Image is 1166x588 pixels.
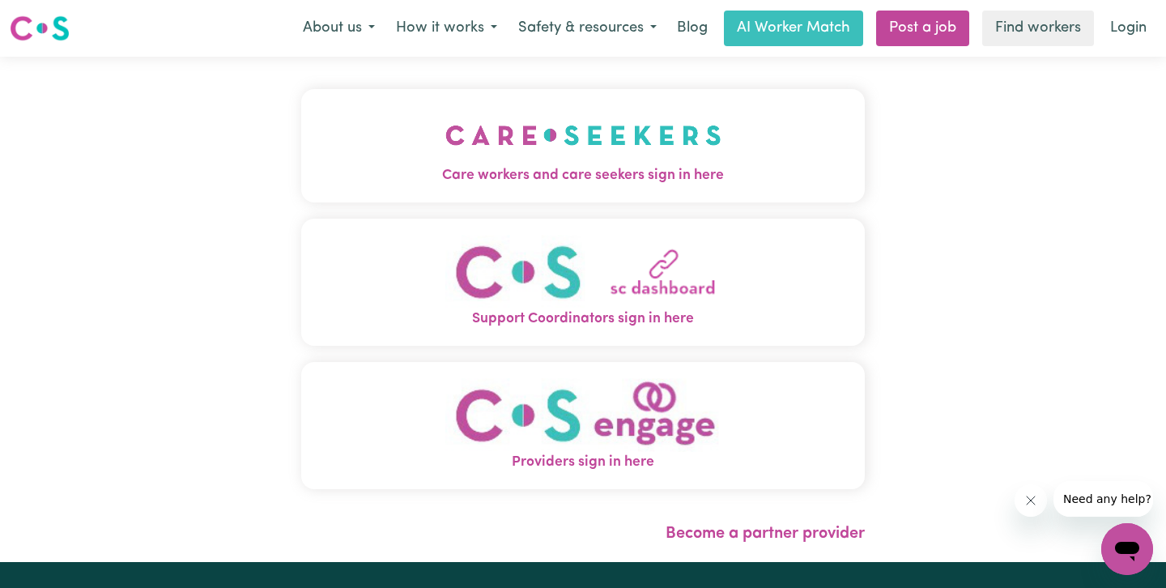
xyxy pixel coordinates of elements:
[724,11,863,46] a: AI Worker Match
[10,10,70,47] a: Careseekers logo
[982,11,1094,46] a: Find workers
[667,11,717,46] a: Blog
[301,219,865,346] button: Support Coordinators sign in here
[1053,481,1153,517] iframe: Message from company
[301,89,865,202] button: Care workers and care seekers sign in here
[10,14,70,43] img: Careseekers logo
[385,11,508,45] button: How it works
[1100,11,1156,46] a: Login
[301,362,865,489] button: Providers sign in here
[301,165,865,186] span: Care workers and care seekers sign in here
[292,11,385,45] button: About us
[1015,484,1047,517] iframe: Close message
[508,11,667,45] button: Safety & resources
[1101,523,1153,575] iframe: Button to launch messaging window
[876,11,969,46] a: Post a job
[666,526,865,542] a: Become a partner provider
[301,452,865,473] span: Providers sign in here
[301,309,865,330] span: Support Coordinators sign in here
